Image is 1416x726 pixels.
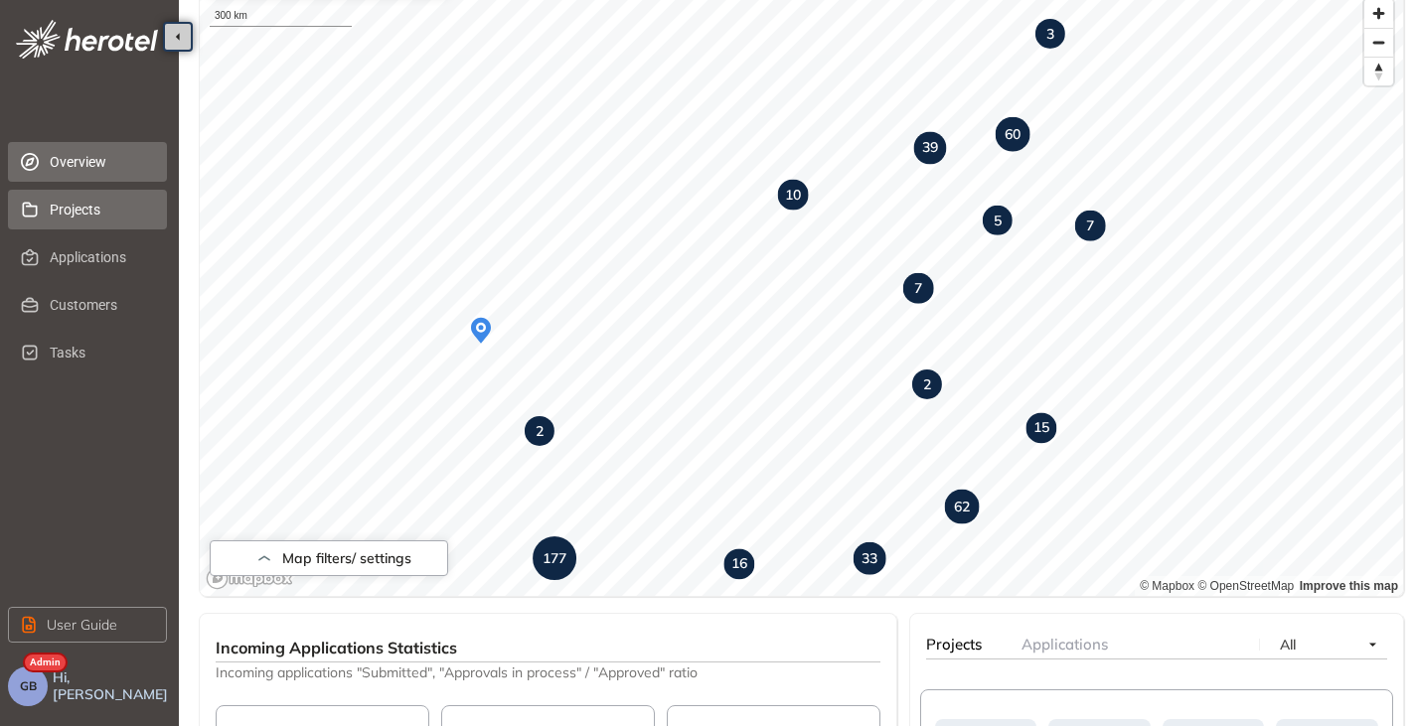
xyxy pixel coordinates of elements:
div: Map marker [903,273,934,304]
span: Projects [50,190,151,229]
span: Applications [1022,635,1108,653]
span: Overview [50,142,151,182]
div: Map marker [913,132,946,165]
span: Incoming applications "Submitted", "Approvals in process" / "Approved" ratio [216,662,880,681]
span: User Guide [47,614,117,636]
span: GB [20,679,37,693]
div: Map marker [945,490,980,524]
span: Zoom out [1364,29,1393,57]
span: Customers [50,285,151,325]
strong: 5 [994,212,1002,229]
a: OpenStreetMap [1197,579,1294,593]
strong: 39 [922,139,938,157]
button: GB [8,666,48,706]
div: Map marker [1025,413,1056,444]
button: Reset bearing to north [1364,57,1393,85]
strong: 62 [954,498,970,515]
strong: 10 [785,186,801,204]
a: Improve this map [1300,579,1398,593]
div: Map marker [1075,211,1106,241]
span: All [1280,636,1296,653]
strong: 33 [862,549,877,567]
button: Map filters/ settings [210,540,448,576]
div: Map marker [996,117,1030,152]
strong: 177 [543,549,566,567]
span: Applications [50,237,151,277]
span: Projects [926,635,982,653]
button: Zoom out [1364,28,1393,57]
div: Map marker [983,206,1013,235]
span: Tasks [50,333,151,372]
span: Reset bearing to north [1364,58,1393,85]
div: Map marker [778,180,809,211]
strong: 2 [536,422,544,440]
div: Map marker [1035,19,1065,49]
strong: 7 [1086,217,1094,234]
a: Mapbox [1140,579,1194,593]
div: Map marker [912,369,942,399]
strong: 3 [1046,25,1054,43]
img: logo [16,20,158,59]
span: Incoming Applications Statistics [216,638,457,657]
strong: 2 [923,375,931,393]
strong: 16 [731,555,747,573]
div: Map marker [723,549,754,580]
div: Map marker [463,313,499,349]
span: Map filters/ settings [282,550,411,567]
a: Mapbox logo [206,567,293,590]
div: 300 km [210,6,352,27]
span: Hi, [PERSON_NAME] [53,669,171,703]
div: Map marker [525,416,554,446]
strong: 7 [914,279,922,297]
div: Map marker [854,542,886,575]
strong: 60 [1005,125,1021,143]
strong: 15 [1033,419,1049,437]
button: User Guide [8,607,167,643]
div: Map marker [533,536,576,580]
